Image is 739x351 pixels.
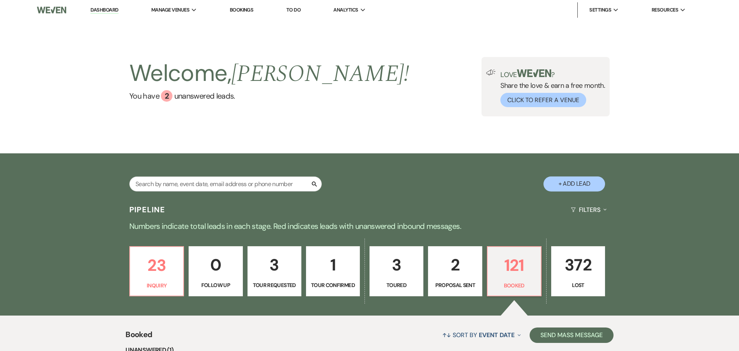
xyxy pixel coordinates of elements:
[551,246,605,296] a: 372Lost
[129,90,409,102] a: You have 2 unanswered leads.
[530,327,614,343] button: Send Mass Message
[129,176,322,191] input: Search by name, event date, email address or phone number
[487,246,542,296] a: 121Booked
[311,252,355,278] p: 1
[428,246,482,296] a: 2Proposal Sent
[496,69,605,107] div: Share the love & earn a free month.
[492,252,536,278] p: 121
[375,281,418,289] p: Toured
[517,69,551,77] img: weven-logo-green.svg
[311,281,355,289] p: Tour Confirmed
[500,69,605,78] p: Love ?
[252,252,296,278] p: 3
[439,325,524,345] button: Sort By Event Date
[486,69,496,76] img: loud-speaker-illustration.svg
[135,281,179,290] p: Inquiry
[333,6,358,14] span: Analytics
[442,331,451,339] span: ↑↓
[194,281,237,289] p: Follow Up
[161,90,172,102] div: 2
[231,56,409,92] span: [PERSON_NAME] !
[230,7,254,13] a: Bookings
[129,57,409,90] h2: Welcome,
[556,281,600,289] p: Lost
[433,281,477,289] p: Proposal Sent
[543,176,605,191] button: + Add Lead
[589,6,611,14] span: Settings
[135,252,179,278] p: 23
[151,6,189,14] span: Manage Venues
[90,7,118,14] a: Dashboard
[369,246,423,296] a: 3Toured
[129,204,166,215] h3: Pipeline
[433,252,477,278] p: 2
[189,246,242,296] a: 0Follow Up
[652,6,678,14] span: Resources
[479,331,515,339] span: Event Date
[286,7,301,13] a: To Do
[492,281,536,290] p: Booked
[568,200,610,220] button: Filters
[556,252,600,278] p: 372
[92,220,647,232] p: Numbers indicate total leads in each stage. Red indicates leads with unanswered inbound messages.
[306,246,360,296] a: 1Tour Confirmed
[375,252,418,278] p: 3
[252,281,296,289] p: Tour Requested
[125,329,152,345] span: Booked
[194,252,237,278] p: 0
[37,2,66,18] img: Weven Logo
[247,246,301,296] a: 3Tour Requested
[500,93,586,107] button: Click to Refer a Venue
[129,246,184,296] a: 23Inquiry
